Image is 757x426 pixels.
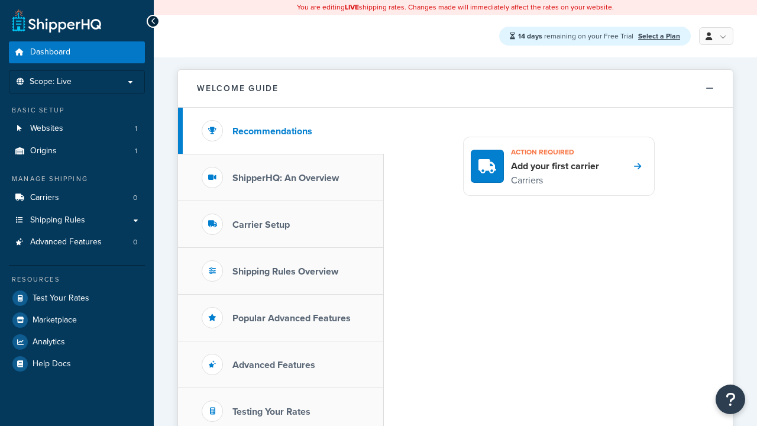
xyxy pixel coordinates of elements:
[30,146,57,156] span: Origins
[9,209,145,231] a: Shipping Rules
[9,331,145,353] a: Analytics
[133,193,137,203] span: 0
[30,124,63,134] span: Websites
[33,293,89,304] span: Test Your Rates
[9,105,145,115] div: Basic Setup
[232,220,290,230] h3: Carrier Setup
[30,237,102,247] span: Advanced Features
[9,187,145,209] li: Carriers
[9,309,145,331] a: Marketplace
[9,231,145,253] li: Advanced Features
[232,313,351,324] h3: Popular Advanced Features
[9,231,145,253] a: Advanced Features0
[178,70,733,108] button: Welcome Guide
[30,193,59,203] span: Carriers
[511,144,599,160] h3: Action required
[232,360,315,370] h3: Advanced Features
[9,118,145,140] li: Websites
[9,118,145,140] a: Websites1
[232,266,338,277] h3: Shipping Rules Overview
[135,146,137,156] span: 1
[33,359,71,369] span: Help Docs
[33,315,77,325] span: Marketplace
[135,124,137,134] span: 1
[9,288,145,309] a: Test Your Rates
[345,2,359,12] b: LIVE
[9,187,145,209] a: Carriers0
[638,31,680,41] a: Select a Plan
[9,140,145,162] a: Origins1
[30,47,70,57] span: Dashboard
[232,173,339,183] h3: ShipperHQ: An Overview
[518,31,635,41] span: remaining on your Free Trial
[9,174,145,184] div: Manage Shipping
[197,84,279,93] h2: Welcome Guide
[9,140,145,162] li: Origins
[30,215,85,225] span: Shipping Rules
[232,406,310,417] h3: Testing Your Rates
[33,337,65,347] span: Analytics
[511,160,599,173] h4: Add your first carrier
[9,353,145,375] a: Help Docs
[30,77,72,87] span: Scope: Live
[518,31,542,41] strong: 14 days
[9,275,145,285] div: Resources
[511,173,599,188] p: Carriers
[232,126,312,137] h3: Recommendations
[133,237,137,247] span: 0
[9,41,145,63] a: Dashboard
[716,385,745,414] button: Open Resource Center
